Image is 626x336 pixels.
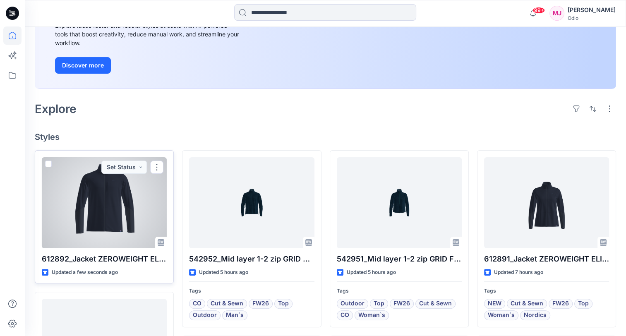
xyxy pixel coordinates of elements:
[211,299,243,309] span: Cut & Sewn
[193,310,217,320] span: Outdoor
[55,21,241,47] div: Explore ideas faster and recolor styles at scale with AI-powered tools that boost creativity, red...
[494,268,543,277] p: Updated 7 hours ago
[226,310,244,320] span: Man`s
[578,299,589,309] span: Top
[193,299,201,309] span: CO
[484,253,609,265] p: 612891_Jacket ZEROWEIGHT ELITE WINDPROOF 80 YEARS_SMS_3D
[252,299,269,309] span: FW26
[337,157,462,248] a: 542951_Mid layer 1-2 zip GRID FLEECE_SMS_3D
[189,157,314,248] a: 542952_Mid layer 1-2 zip GRID FLEECE_SMS_3D
[484,287,609,295] p: Tags
[552,299,569,309] span: FW26
[374,299,384,309] span: Top
[35,132,616,142] h4: Styles
[532,7,545,14] span: 99+
[511,299,543,309] span: Cut & Sewn
[42,253,167,265] p: 612892_Jacket ZEROWEIGHT ELITE WINDPROOF 80 YEARS_SMS_3D
[549,6,564,21] div: MJ
[337,287,462,295] p: Tags
[358,310,385,320] span: Woman`s
[393,299,410,309] span: FW26
[189,253,314,265] p: 542952_Mid layer 1-2 zip GRID FLEECE_SMS_3D
[488,310,515,320] span: Woman`s
[419,299,452,309] span: Cut & Sewn
[524,310,547,320] span: Nordics
[55,57,241,74] a: Discover more
[568,5,616,15] div: [PERSON_NAME]
[484,157,609,248] a: 612891_Jacket ZEROWEIGHT ELITE WINDPROOF 80 YEARS_SMS_3D
[278,299,289,309] span: Top
[189,287,314,295] p: Tags
[341,310,349,320] span: CO
[347,268,396,277] p: Updated 5 hours ago
[52,268,118,277] p: Updated a few seconds ago
[55,57,111,74] button: Discover more
[341,299,365,309] span: Outdoor
[42,157,167,248] a: 612892_Jacket ZEROWEIGHT ELITE WINDPROOF 80 YEARS_SMS_3D
[568,15,616,21] div: Odlo
[337,253,462,265] p: 542951_Mid layer 1-2 zip GRID FLEECE_SMS_3D
[488,299,501,309] span: NEW
[199,268,248,277] p: Updated 5 hours ago
[35,102,77,115] h2: Explore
